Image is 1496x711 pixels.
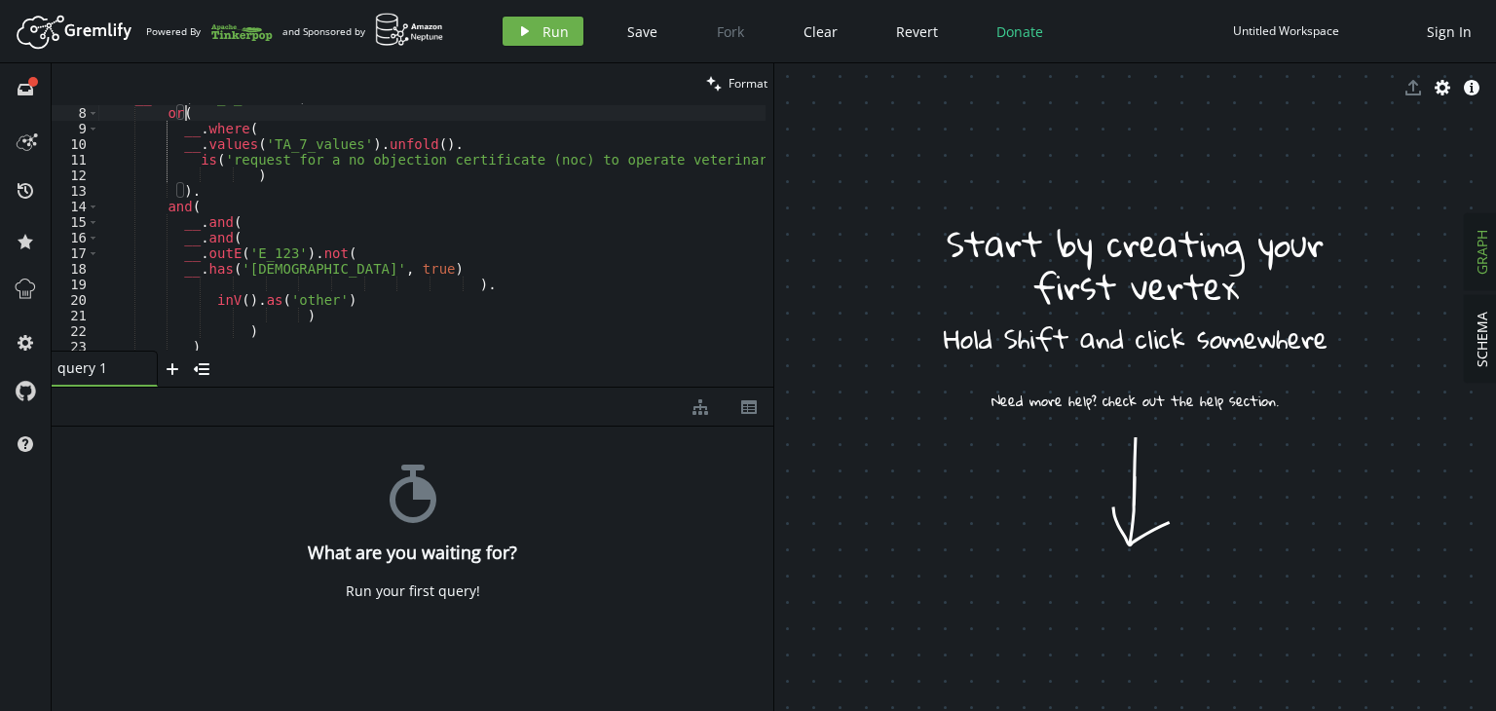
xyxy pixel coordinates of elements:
img: AWS Neptune [375,13,444,47]
div: 23 [52,339,99,355]
button: Clear [789,17,852,46]
span: query 1 [57,359,135,377]
div: 16 [52,230,99,245]
div: 19 [52,277,99,292]
div: 18 [52,261,99,277]
button: Format [700,63,773,103]
div: 10 [52,136,99,152]
span: Format [729,75,767,92]
div: 13 [52,183,99,199]
div: Untitled Workspace [1233,23,1339,38]
button: Sign In [1417,17,1481,46]
span: GRAPH [1473,230,1491,275]
div: Powered By [146,15,273,49]
div: 11 [52,152,99,168]
span: SCHEMA [1473,312,1491,367]
div: 17 [52,245,99,261]
span: Revert [896,22,938,41]
div: and Sponsored by [282,13,444,50]
span: Donate [996,22,1043,41]
span: Sign In [1427,22,1472,41]
div: 9 [52,121,99,136]
button: Save [613,17,672,46]
div: 14 [52,199,99,214]
button: Run [503,17,583,46]
span: Fork [717,22,744,41]
span: Run [542,22,569,41]
div: 12 [52,168,99,183]
button: Donate [982,17,1058,46]
div: 22 [52,323,99,339]
span: Save [627,22,657,41]
div: 20 [52,292,99,308]
div: 15 [52,214,99,230]
button: Fork [701,17,760,46]
div: 21 [52,308,99,323]
div: 8 [52,105,99,121]
button: Revert [881,17,953,46]
span: Clear [804,22,838,41]
div: Run your first query! [346,582,480,600]
h4: What are you waiting for? [308,543,517,563]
